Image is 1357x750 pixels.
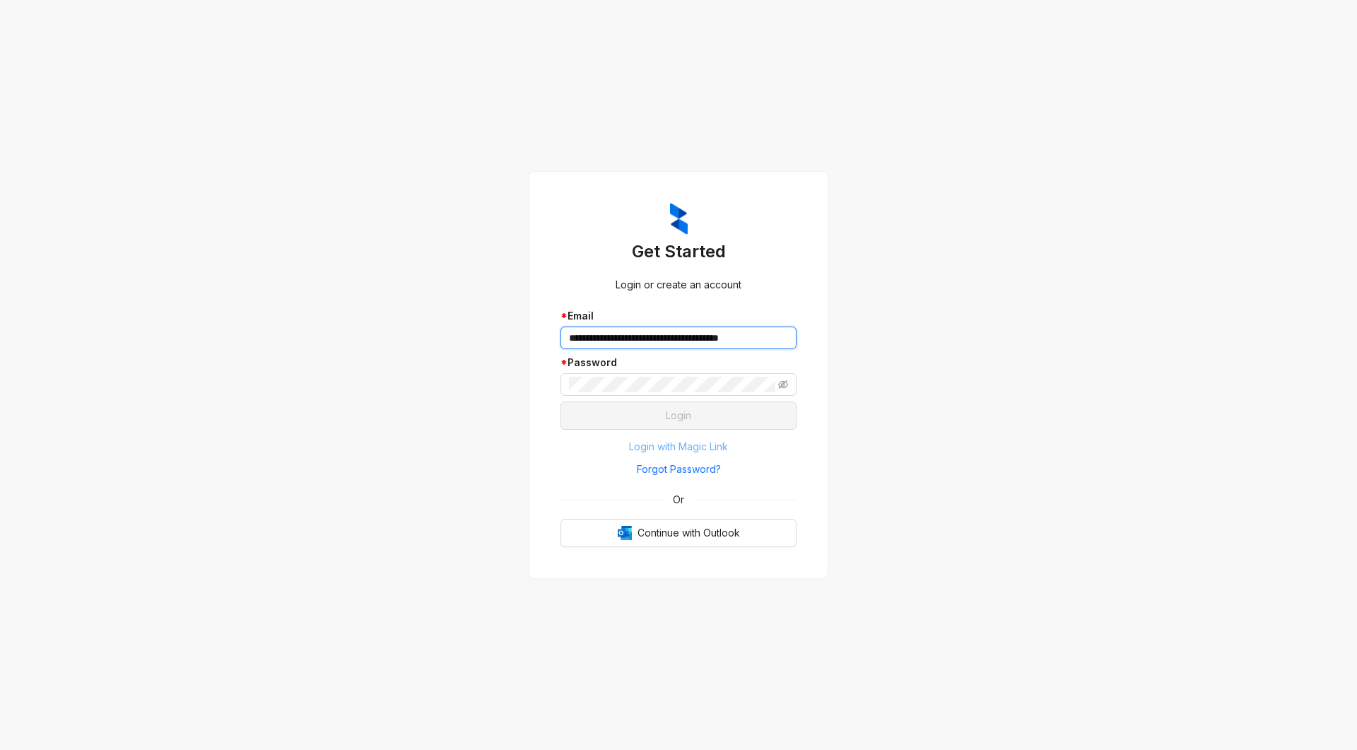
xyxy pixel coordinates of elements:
span: eye-invisible [778,380,788,389]
h3: Get Started [560,240,797,263]
img: Outlook [618,526,632,540]
div: Login or create an account [560,277,797,293]
div: Email [560,308,797,324]
button: Login [560,402,797,430]
img: ZumaIcon [670,203,688,235]
button: OutlookContinue with Outlook [560,519,797,547]
span: Forgot Password? [637,462,721,477]
button: Login with Magic Link [560,435,797,458]
button: Forgot Password? [560,458,797,481]
div: Password [560,355,797,370]
span: Login with Magic Link [629,439,728,455]
span: Continue with Outlook [638,525,740,541]
span: Or [663,492,694,508]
